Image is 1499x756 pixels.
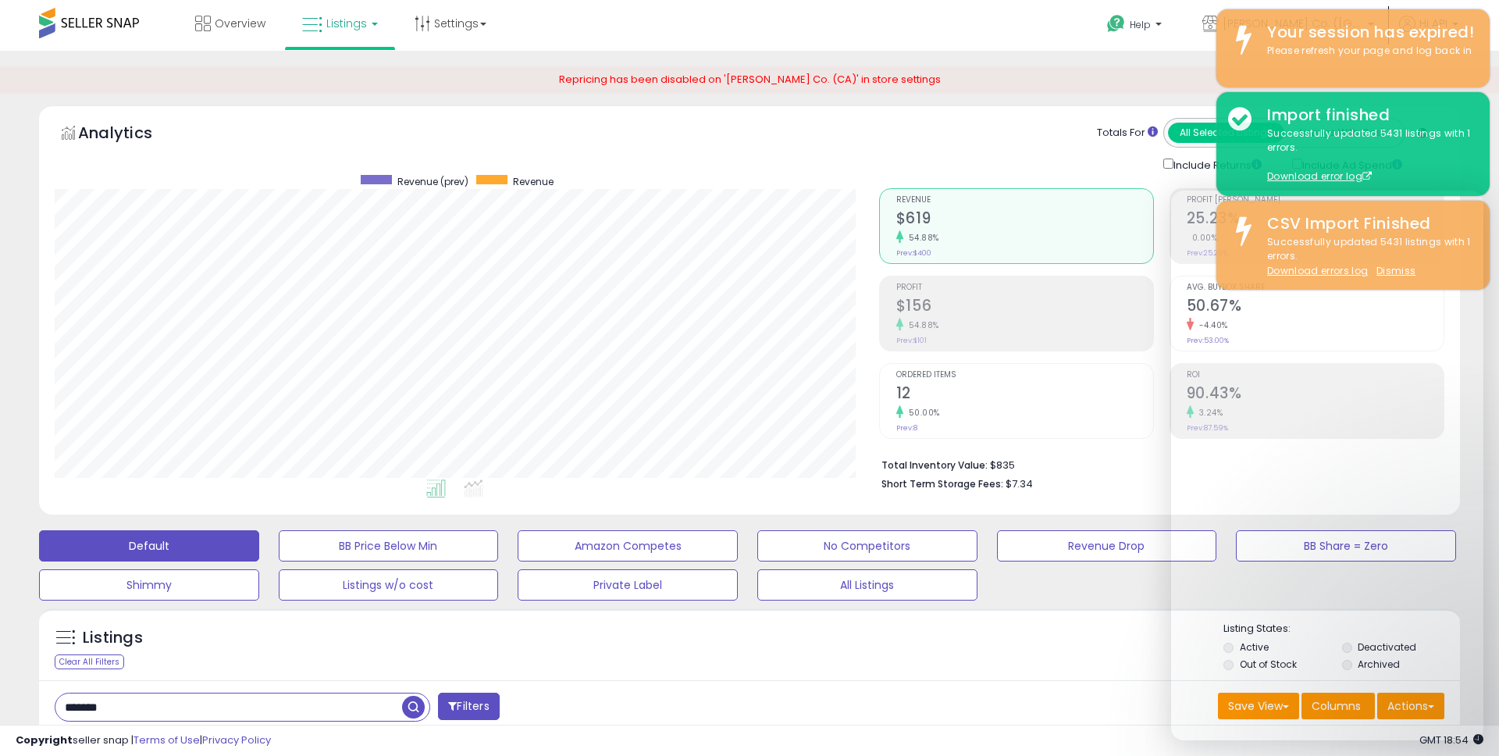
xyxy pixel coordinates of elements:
[1171,191,1483,740] iframe: Intercom live chat
[896,336,927,345] small: Prev: $101
[1095,2,1177,51] a: Help
[39,530,259,562] button: Default
[1130,18,1151,31] span: Help
[903,232,939,244] small: 54.88%
[134,733,200,747] a: Terms of Use
[757,569,977,601] button: All Listings
[1097,126,1158,141] div: Totals For
[896,248,931,258] small: Prev: $400
[1006,476,1033,491] span: $7.34
[896,209,1153,230] h2: $619
[896,196,1153,205] span: Revenue
[896,371,1153,380] span: Ordered Items
[518,530,738,562] button: Amazon Competes
[903,319,939,331] small: 54.88%
[559,72,941,87] span: Repricing has been disabled on '[PERSON_NAME] Co. (CA)' in store settings
[518,569,738,601] button: Private Label
[326,16,367,31] span: Listings
[55,654,124,669] div: Clear All Filters
[896,283,1153,292] span: Profit
[39,569,259,601] button: Shimmy
[1106,14,1126,34] i: Get Help
[1255,44,1478,59] div: Please refresh your page and log back in
[279,530,499,562] button: BB Price Below Min
[202,733,271,747] a: Privacy Policy
[1152,155,1280,173] div: Include Returns
[16,733,73,747] strong: Copyright
[279,569,499,601] button: Listings w/o cost
[997,530,1217,562] button: Revenue Drop
[896,423,917,433] small: Prev: 8
[397,175,468,188] span: Revenue (prev)
[896,297,1153,318] h2: $156
[881,458,988,472] b: Total Inventory Value:
[1168,123,1284,143] button: All Selected Listings
[1267,169,1372,183] a: Download error log
[83,627,143,649] h5: Listings
[1255,104,1478,127] div: Import finished
[881,477,1003,490] b: Short Term Storage Fees:
[438,693,499,720] button: Filters
[896,384,1153,405] h2: 12
[78,122,183,148] h5: Analytics
[881,455,1433,473] li: $835
[903,407,940,419] small: 50.00%
[215,16,265,31] span: Overview
[1255,127,1478,184] div: Successfully updated 5431 listings with 1 errors.
[513,175,554,188] span: Revenue
[1255,21,1478,44] div: Your session has expired!
[757,530,977,562] button: No Competitors
[16,733,271,748] div: seller snap | |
